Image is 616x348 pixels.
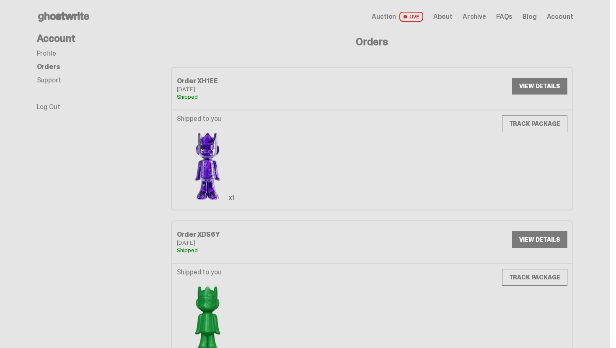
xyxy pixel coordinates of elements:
[177,94,372,100] div: Shipped
[177,86,372,92] div: [DATE]
[372,12,423,22] a: Auction LIVE
[171,37,573,47] h4: Orders
[37,102,60,111] a: Log Out
[37,33,171,43] h4: Account
[177,115,239,122] p: Shipped to you
[547,13,573,20] a: Account
[225,191,238,205] div: x1
[463,13,486,20] a: Archive
[37,49,56,58] a: Profile
[177,247,372,253] div: Shipped
[523,13,536,20] a: Blog
[433,13,453,20] a: About
[502,115,567,132] a: TRACK PACKAGE
[37,62,60,71] a: Orders
[177,269,239,276] p: Shipped to you
[512,78,567,95] a: VIEW DETAILS
[502,269,567,286] a: TRACK PACKAGE
[177,78,372,84] div: Order XH1EE
[399,12,423,22] span: LIVE
[372,13,396,20] span: Auction
[37,76,61,84] a: Support
[496,13,512,20] a: FAQs
[177,231,372,238] div: Order XDS6Y
[512,231,567,248] a: VIEW DETAILS
[177,240,372,246] div: [DATE]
